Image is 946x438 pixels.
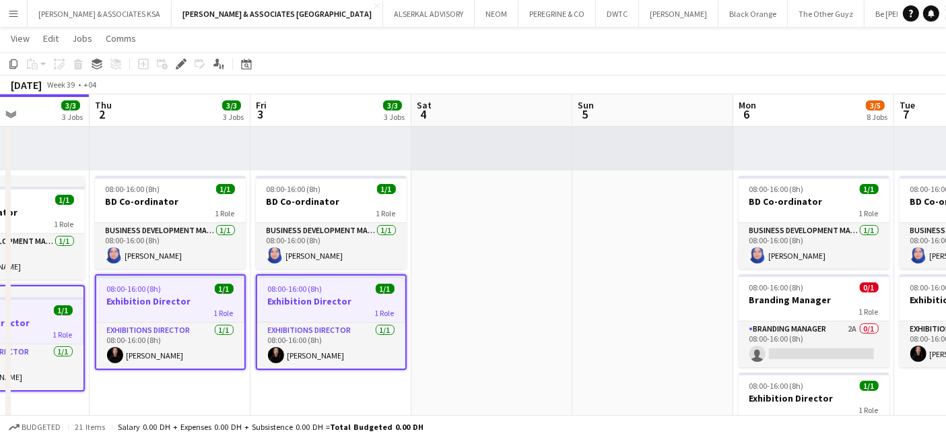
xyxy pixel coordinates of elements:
[118,422,424,432] div: Salary 0.00 DH + Expenses 0.00 DH + Subsistence 0.00 DH =
[28,1,172,27] button: [PERSON_NAME] & ASSOCIATES KSA
[67,30,98,47] a: Jobs
[172,1,383,27] button: [PERSON_NAME] & ASSOCIATES [GEOGRAPHIC_DATA]
[106,32,136,44] span: Comms
[100,30,141,47] a: Comms
[44,80,78,90] span: Week 39
[788,1,865,27] button: The Other Guyz
[11,78,42,92] div: [DATE]
[5,30,35,47] a: View
[22,423,61,432] span: Budgeted
[518,1,596,27] button: PEREGRINE & CO
[43,32,59,44] span: Edit
[475,1,518,27] button: NEOM
[383,1,475,27] button: ALSERKAL ADVISORY
[83,80,96,90] div: +04
[639,1,718,27] button: [PERSON_NAME]
[74,422,106,432] span: 21 items
[38,30,64,47] a: Edit
[72,32,92,44] span: Jobs
[718,1,788,27] button: Black Orange
[330,422,424,432] span: Total Budgeted 0.00 DH
[7,420,63,435] button: Budgeted
[11,32,30,44] span: View
[596,1,639,27] button: DWTC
